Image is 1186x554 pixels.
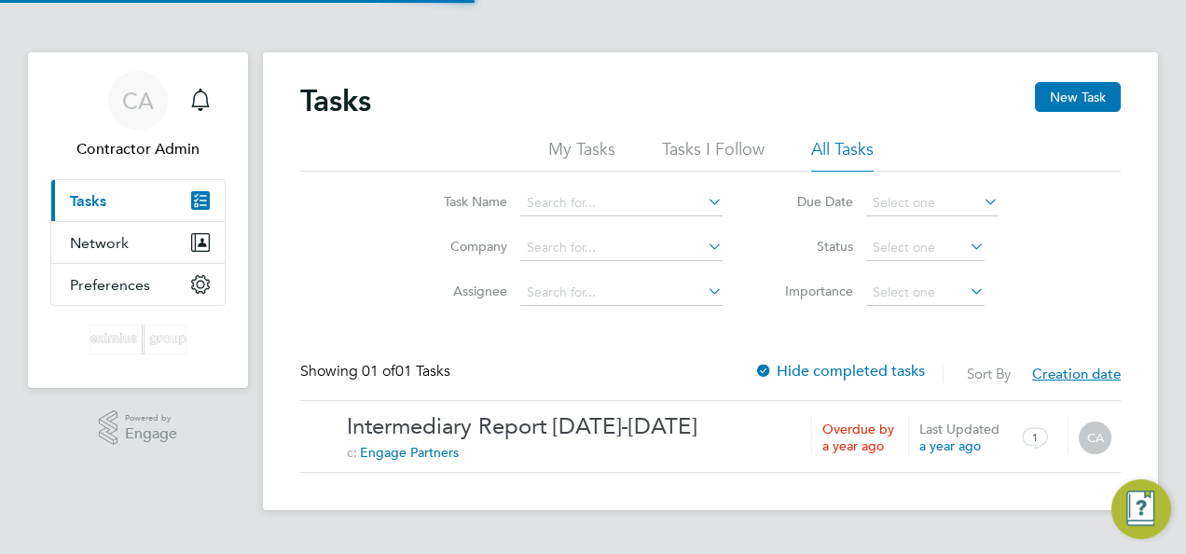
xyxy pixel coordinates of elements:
[360,444,459,461] span: Engage Partners
[769,283,853,299] label: Importance
[362,362,395,381] span: 01 of
[300,82,371,119] h2: Tasks
[754,362,925,381] label: Hide completed tasks
[90,325,186,354] img: eximius-logo-retina.png
[51,180,225,221] a: Tasks
[967,365,1011,382] label: Sort By
[347,444,357,461] span: c:
[769,238,853,255] label: Status
[70,192,106,210] span: Tasks
[423,283,507,299] label: Assignee
[662,138,765,172] li: Tasks I Follow
[822,421,894,437] label: Overdue by
[822,437,884,454] span: a year ago
[919,421,1009,437] label: Last Updated
[520,190,723,216] input: Search for...
[423,238,507,255] label: Company
[1079,422,1111,454] span: CA
[50,71,226,160] a: CAContractor Admin
[50,138,226,160] span: Contractor Admin
[122,89,154,113] span: CA
[51,264,225,305] button: Preferences
[125,426,177,442] span: Engage
[520,235,723,261] input: Search for...
[347,412,1111,441] a: Intermediary Report [DATE]-[DATE]
[1035,82,1121,112] button: New Task
[99,410,178,446] a: Powered byEngage
[1032,365,1121,382] span: Creation date
[28,52,248,388] nav: Main navigation
[50,325,226,354] a: Go to home page
[1013,420,1057,455] span: 1
[520,280,723,306] input: Search for...
[811,138,874,172] li: All Tasks
[769,193,853,210] label: Due Date
[51,222,225,263] button: Network
[548,138,615,172] li: My Tasks
[300,362,454,381] div: Showing
[362,362,450,381] span: 01 Tasks
[423,193,507,210] label: Task Name
[1111,479,1171,539] button: Engage Resource Center
[70,276,150,294] span: Preferences
[125,410,177,426] span: Powered by
[866,280,985,306] input: Select one
[866,235,985,261] input: Select one
[70,234,129,252] span: Network
[919,437,981,454] span: a year ago
[866,190,999,216] input: Select one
